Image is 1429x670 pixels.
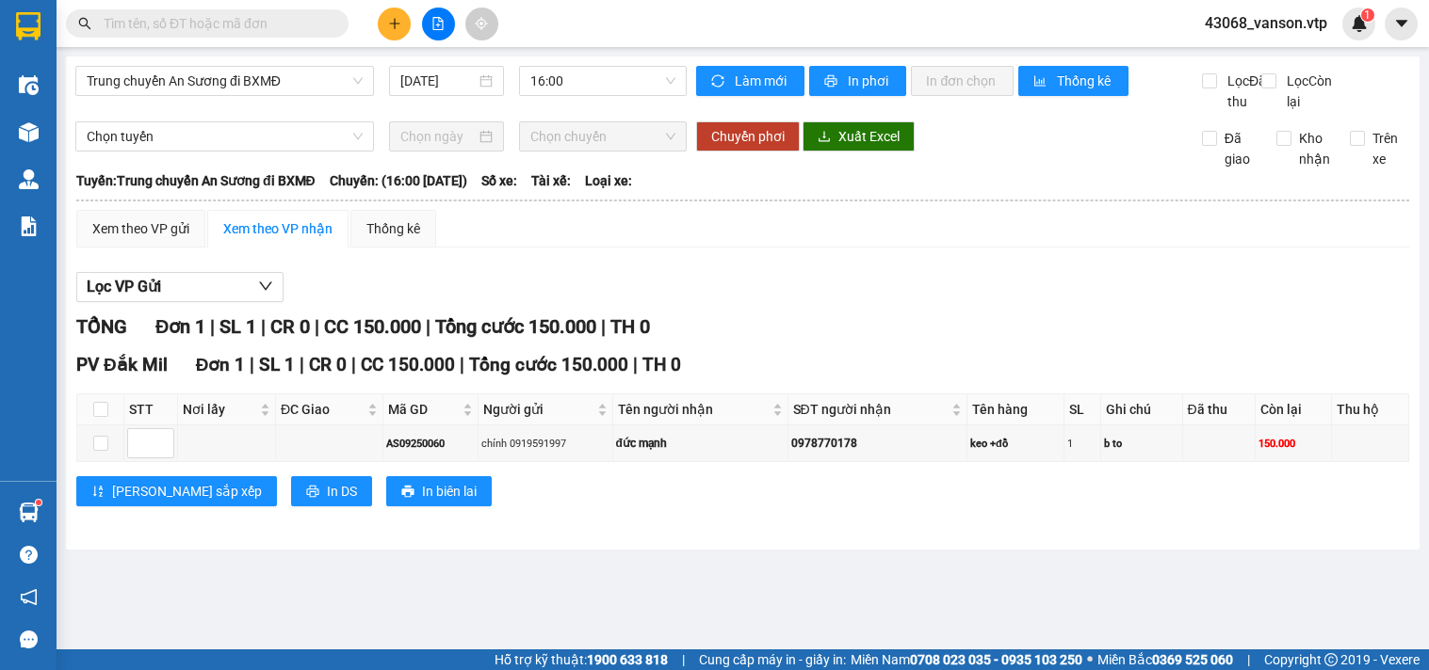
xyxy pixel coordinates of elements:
span: Xuất Excel [838,126,900,147]
button: sort-ascending[PERSON_NAME] sắp xếp [76,476,277,506]
button: caret-down [1385,8,1418,40]
span: ⚪️ [1087,656,1093,663]
div: AS09250060 [386,436,475,452]
th: Còn lại [1256,394,1332,425]
span: printer [306,485,319,500]
span: TH 0 [610,315,650,338]
button: plus [378,8,411,40]
button: file-add [422,8,455,40]
strong: 0708 023 035 - 0935 103 250 [910,652,1082,667]
div: chính 0919591997 [481,436,609,452]
span: Tài xế: [531,170,571,191]
span: sync [711,74,727,89]
div: 1 [1067,436,1098,452]
span: Tên người nhận [618,399,769,420]
th: Thu hộ [1332,394,1409,425]
span: Trên xe [1365,128,1410,169]
div: b to [1104,436,1178,452]
img: warehouse-icon [19,502,39,522]
span: Chọn tuyến [87,122,363,151]
span: In phơi [848,71,891,91]
span: In biên lai [422,481,477,502]
span: Mã GD [388,399,459,420]
span: Đơn 1 [155,315,205,338]
span: Kho nhận [1291,128,1338,169]
span: Miền Bắc [1097,649,1233,670]
span: aim [475,17,488,30]
span: ĐC Giao [281,399,364,420]
th: STT [124,394,178,425]
sup: 1 [1361,8,1374,22]
span: download [818,130,831,145]
span: Đã giao [1217,128,1262,169]
div: đức mạnh [616,435,785,453]
span: Nơi lấy [183,399,256,420]
span: Trung chuyển An Sương đi BXMĐ [87,67,363,95]
span: Miền Nam [851,649,1082,670]
span: sort-ascending [91,485,105,500]
td: 0978770178 [788,425,968,462]
span: file-add [431,17,445,30]
th: Đã thu [1183,394,1257,425]
td: AS09250060 [383,425,479,462]
span: Tổng cước 150.000 [469,354,628,375]
button: aim [465,8,498,40]
span: | [682,649,685,670]
div: 0978770178 [791,435,965,453]
span: Đơn 1 [196,354,246,375]
button: syncLàm mới [696,66,804,96]
input: 14/09/2025 [400,71,477,91]
button: printerIn phơi [809,66,906,96]
span: | [210,315,215,338]
div: Thống kê [366,218,420,239]
button: Lọc VP Gửi [76,272,284,302]
span: plus [388,17,401,30]
span: Hỗ trợ kỹ thuật: [495,649,668,670]
span: Chuyến: (16:00 [DATE]) [330,170,467,191]
th: Tên hàng [967,394,1064,425]
span: Lọc Đã thu [1220,71,1269,112]
span: message [20,630,38,648]
span: down [258,279,273,294]
button: printerIn biên lai [386,476,492,506]
span: Thống kê [1057,71,1113,91]
th: SL [1064,394,1102,425]
span: | [1247,649,1250,670]
img: solution-icon [19,216,39,236]
sup: 1 [36,500,41,505]
span: notification [20,588,38,606]
span: | [315,315,319,338]
span: CC 150.000 [361,354,455,375]
button: downloadXuất Excel [803,121,915,152]
img: logo-vxr [16,12,41,40]
span: CR 0 [270,315,310,338]
span: Lọc VP Gửi [87,275,161,298]
button: printerIn DS [291,476,372,506]
strong: 1900 633 818 [587,652,668,667]
span: | [250,354,254,375]
span: [PERSON_NAME] sắp xếp [112,481,262,502]
span: copyright [1324,653,1338,666]
td: đức mạnh [613,425,788,462]
span: TỔNG [76,315,127,338]
span: SL 1 [219,315,256,338]
span: TH 0 [642,354,681,375]
span: printer [401,485,414,500]
div: keo +đồ [970,436,1061,452]
span: | [351,354,356,375]
span: CC 150.000 [324,315,421,338]
div: Xem theo VP gửi [92,218,189,239]
input: Tìm tên, số ĐT hoặc mã đơn [104,13,326,34]
span: Số xe: [481,170,517,191]
input: Chọn ngày [400,126,477,147]
span: | [300,354,304,375]
img: icon-new-feature [1351,15,1368,32]
div: Xem theo VP nhận [223,218,333,239]
span: In DS [327,481,357,502]
span: 43068_vanson.vtp [1190,11,1342,35]
span: Loại xe: [585,170,632,191]
span: caret-down [1393,15,1410,32]
span: PV Đắk Mil [76,354,168,375]
span: SĐT người nhận [793,399,949,420]
span: | [426,315,430,338]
